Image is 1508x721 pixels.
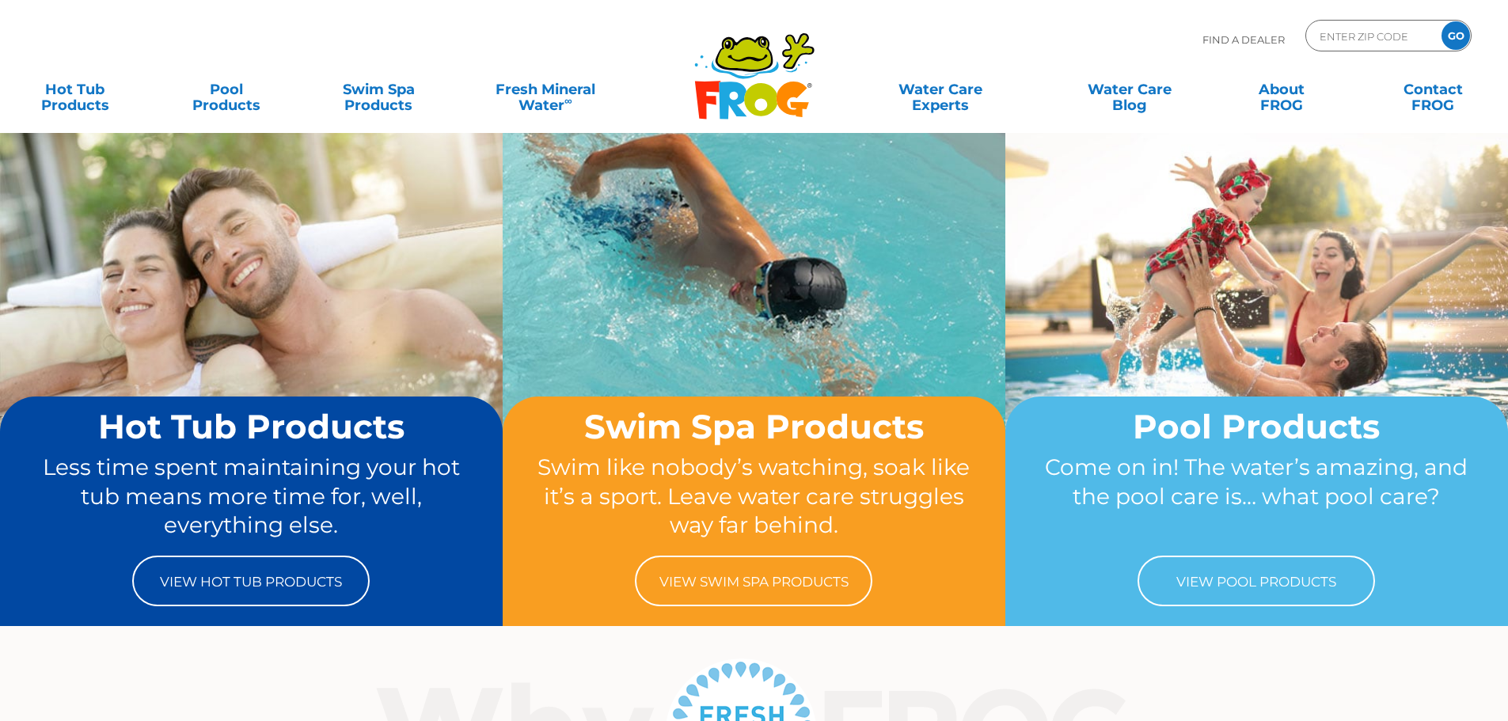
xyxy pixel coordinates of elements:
[1318,25,1425,47] input: Zip Code Form
[1442,21,1470,50] input: GO
[1202,20,1285,59] p: Find A Dealer
[533,408,975,445] h2: Swim Spa Products
[320,74,438,105] a: Swim SpaProducts
[1138,556,1375,606] a: View Pool Products
[1374,74,1492,105] a: ContactFROG
[168,74,286,105] a: PoolProducts
[30,408,473,445] h2: Hot Tub Products
[1005,132,1508,507] img: home-banner-pool-short
[533,453,975,540] p: Swim like nobody’s watching, soak like it’s a sport. Leave water care struggles way far behind.
[1035,453,1478,540] p: Come on in! The water’s amazing, and the pool care is… what pool care?
[132,556,370,606] a: View Hot Tub Products
[503,132,1005,507] img: home-banner-swim-spa-short
[1222,74,1340,105] a: AboutFROG
[471,74,619,105] a: Fresh MineralWater∞
[30,453,473,540] p: Less time spent maintaining your hot tub means more time for, well, everything else.
[1035,408,1478,445] h2: Pool Products
[1070,74,1188,105] a: Water CareBlog
[845,74,1036,105] a: Water CareExperts
[635,556,872,606] a: View Swim Spa Products
[564,94,572,107] sup: ∞
[16,74,134,105] a: Hot TubProducts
